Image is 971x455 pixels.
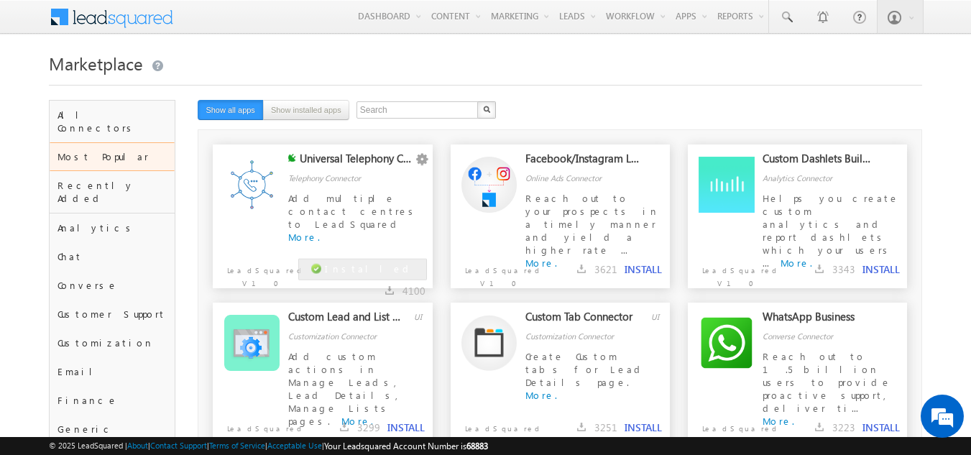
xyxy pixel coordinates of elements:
span: 3251 [594,420,617,434]
span: Marketplace [49,52,143,75]
span: Add multiple contact centres to LeadSquared [288,192,418,230]
img: Alternate Logo [461,315,517,371]
div: Converse [50,271,175,300]
a: About [127,441,148,450]
a: Contact Support [150,441,207,450]
div: All Connectors [50,101,175,142]
div: Facebook/Instagram Lead Ads [525,152,639,172]
p: LeadSquared V1.0 [213,415,301,448]
button: INSTALL [387,421,425,434]
div: Recently Added [50,171,175,213]
img: downloads [340,423,349,431]
div: Custom Lead and List Actions [288,310,402,330]
img: downloads [577,265,586,273]
span: 3343 [832,262,855,276]
button: Show installed apps [263,100,349,120]
div: Finance [50,386,175,415]
div: Universal Telephony Connector [300,152,413,172]
span: Installed [325,262,414,275]
button: INSTALL [862,421,900,434]
p: LeadSquared V1.0 [213,257,301,290]
button: Show all apps [198,100,263,120]
span: Your Leadsquared Account Number is [324,441,488,451]
a: Terms of Service [209,441,265,450]
span: Create Custom tabs for Lead Details page. [525,350,645,388]
span: 3223 [832,420,855,434]
button: INSTALL [625,421,662,434]
img: Search [483,106,490,113]
p: LeadSquared V1.0 [688,257,776,290]
div: WhatsApp Business [763,310,876,330]
img: Alternate Logo [699,315,755,371]
button: INSTALL [862,263,900,276]
img: Alternate Logo [224,315,280,371]
a: More. [525,389,557,401]
img: Alternate Logo [461,157,517,213]
p: LeadSquared V1.0 [451,257,539,290]
img: downloads [577,423,586,431]
span: Reach out to 1.5 billion users to provide proactive support, deliver ti... [763,350,892,414]
img: Alternate Logo [699,157,755,213]
span: Add custom actions in Manage Leads, Lead Details, Manage Lists pages. [288,350,404,427]
div: Customization [50,328,175,357]
span: 3299 [357,420,380,434]
p: LeadSquared V1.0 [451,415,539,448]
p: LeadSquared V1.0 [688,415,776,448]
img: Alternate Logo [224,157,280,213]
span: © 2025 LeadSquared | | | | | [49,439,488,453]
div: Custom Dashlets Builder [763,152,876,172]
img: downloads [385,286,394,295]
div: Most Popular [50,142,175,171]
div: Email [50,357,175,386]
img: downloads [815,265,824,273]
span: 4100 [402,284,425,298]
a: Acceptable Use [267,441,322,450]
span: 3621 [594,262,617,276]
img: checking status [288,154,296,162]
div: Analytics [50,213,175,242]
button: INSTALL [625,263,662,276]
span: 68883 [466,441,488,451]
div: Chat [50,242,175,271]
div: Customer Support [50,300,175,328]
a: More. [288,231,320,243]
span: Reach out to your prospects in a timely manner and yield a higher rate ... [525,192,659,256]
img: downloads [815,423,824,431]
span: Helps you create custom analytics and report dashlets which your users ... [763,192,899,269]
div: Custom Tab Connector [525,310,639,330]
